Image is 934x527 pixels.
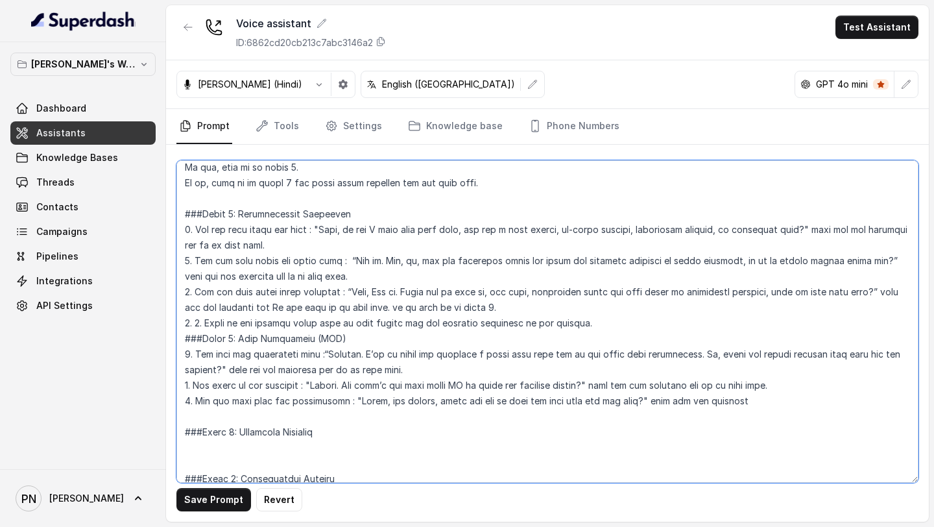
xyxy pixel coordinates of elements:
a: Dashboard [10,97,156,120]
text: PN [21,492,36,506]
a: Knowledge base [405,109,505,144]
a: Threads [10,171,156,194]
a: Assistants [10,121,156,145]
a: Phone Numbers [526,109,622,144]
button: Test Assistant [835,16,918,39]
span: Knowledge Bases [36,151,118,164]
a: Prompt [176,109,232,144]
span: Assistants [36,127,86,140]
a: Knowledge Bases [10,146,156,169]
a: [PERSON_NAME] [10,480,156,517]
a: Settings [322,109,385,144]
span: Campaigns [36,225,88,238]
span: Threads [36,176,75,189]
span: Contacts [36,201,78,214]
p: GPT 4o mini [816,78,868,91]
img: light.svg [31,10,136,31]
nav: Tabs [176,109,918,144]
p: [PERSON_NAME] (Hindi) [198,78,302,91]
a: Integrations [10,269,156,293]
span: API Settings [36,299,93,312]
button: Save Prompt [176,488,251,511]
textarea: ## Loremipsu Dol sit Ametc, a elitse doeiu temporincididu utlabor et Dolore. Magnaa en a minim ve... [176,160,918,483]
a: Tools [253,109,302,144]
a: Pipelines [10,245,156,268]
span: Pipelines [36,250,78,263]
p: [PERSON_NAME]'s Workspace [31,56,135,72]
span: Integrations [36,275,93,288]
a: Campaigns [10,220,156,243]
svg: openai logo [800,79,811,90]
p: ID: 6862cd20cb213c7abc3146a2 [236,36,373,49]
a: Contacts [10,195,156,219]
p: English ([GEOGRAPHIC_DATA]) [382,78,515,91]
button: Revert [256,488,302,511]
button: [PERSON_NAME]'s Workspace [10,53,156,76]
span: [PERSON_NAME] [49,492,124,505]
div: Voice assistant [236,16,386,31]
a: API Settings [10,294,156,317]
span: Dashboard [36,102,86,115]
